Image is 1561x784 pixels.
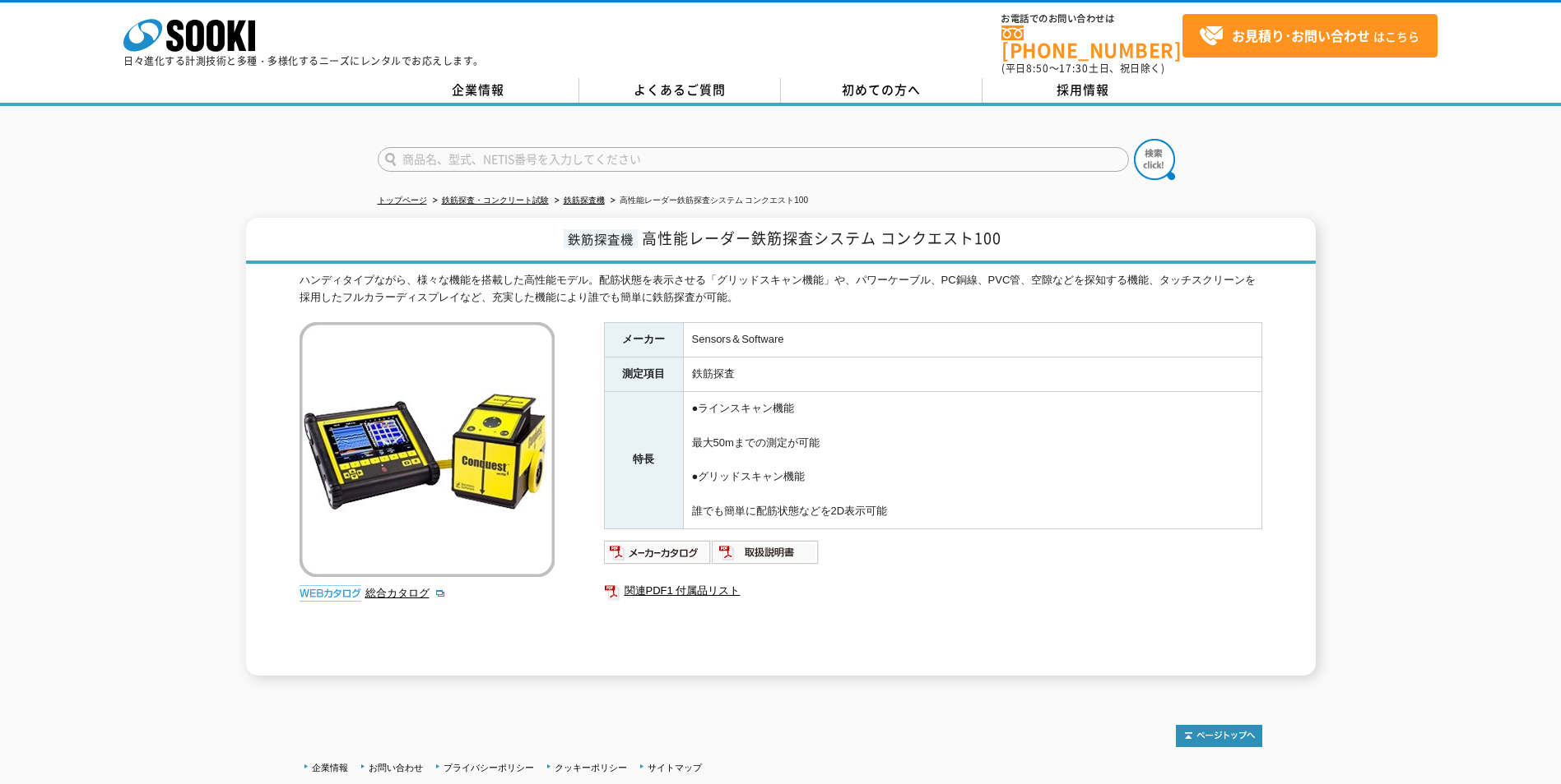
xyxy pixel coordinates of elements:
[604,392,683,529] th: 特長
[604,580,1262,602] a: 関連PDF1 付属品リスト
[842,81,921,99] span: 初めての方へ
[300,322,555,577] img: 高性能レーダー鉄筋探査システム コンクエスト100
[604,539,712,565] img: メーカーカタログ
[983,78,1184,103] a: 採用情報
[312,763,348,772] a: 企業情報
[444,763,534,772] a: プライバシーポリシー
[1182,14,1438,58] a: お見積り･お問い合わせはこちら
[442,196,549,205] a: 鉄筋探査・コンクリート試験
[378,147,1129,172] input: 商品名、型式、NETIS番号を入力してください
[300,585,361,602] img: webカタログ
[1001,61,1164,76] span: (平日 ～ 土日、祝日除く)
[1001,14,1182,24] span: お電話でのお問い合わせは
[378,78,579,103] a: 企業情報
[604,550,712,562] a: メーカーカタログ
[1001,25,1182,59] a: [PHONE_NUMBER]
[378,196,427,205] a: トップページ
[1026,61,1049,76] span: 8:50
[579,78,781,103] a: よくあるご質問
[1232,25,1370,45] strong: お見積り･お問い合わせ
[604,357,683,392] th: 測定項目
[683,323,1261,357] td: Sensors＆Software
[781,78,983,103] a: 初めての方へ
[1176,725,1262,747] img: トップページへ
[564,229,638,248] span: 鉄筋探査機
[683,392,1261,529] td: ●ラインスキャン機能 最大50mまでの測定が可能 ●グリッドスキャン機能 誰でも簡単に配筋状態などを2D表示可能
[607,192,808,210] li: 高性能レーダー鉄筋探査システム コンクエスト100
[642,227,1001,249] span: 高性能レーダー鉄筋探査システム コンクエスト100
[369,763,423,772] a: お問い合わせ
[555,763,627,772] a: クッキーポリシー
[1199,24,1419,48] span: はこちら
[683,357,1261,392] td: 鉄筋探査
[123,56,484,66] p: 日々進化する計測技術と多種・多様化するニーズにレンタルでお応えします。
[648,763,702,772] a: サイトマップ
[564,196,605,205] a: 鉄筋探査機
[604,323,683,357] th: メーカー
[712,550,820,562] a: 取扱説明書
[712,539,820,565] img: 取扱説明書
[1059,61,1089,76] span: 17:30
[300,272,1262,307] div: ハンディタイプながら、様々な機能を搭載した高性能モデル。配筋状態を表示させる「グリッドスキャン機能」や、パワーケーブル、PC銅線、PVC管、空隙などを探知する機能、タッチスクリーンを採用したフル...
[365,587,446,599] a: 総合カタログ
[1134,139,1175,180] img: btn_search.png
